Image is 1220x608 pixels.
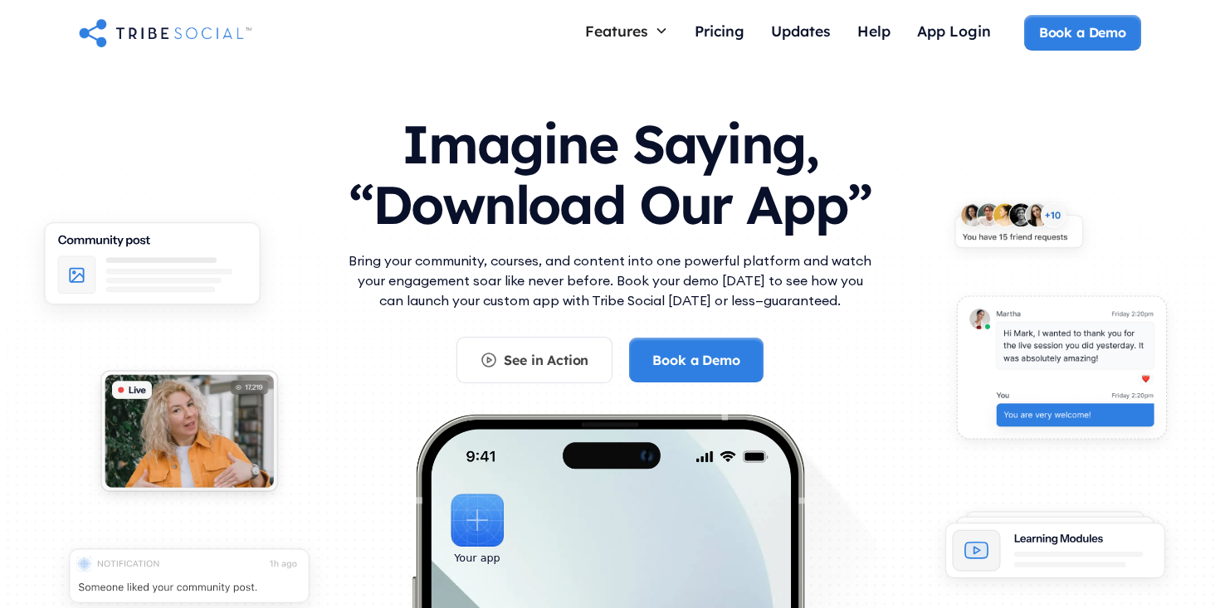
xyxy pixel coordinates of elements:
[927,501,1183,601] img: An illustration of Learning Modules
[344,250,876,310] p: Bring your community, courses, and content into one powerful platform and watch your engagement s...
[504,351,588,369] div: See in Action
[939,192,1098,267] img: An illustration of New friends requests
[454,549,500,567] div: Your app
[844,15,904,51] a: Help
[857,22,891,40] div: Help
[758,15,844,51] a: Updates
[681,15,758,51] a: Pricing
[695,22,744,40] div: Pricing
[24,208,281,330] img: An illustration of Community Feed
[939,284,1183,460] img: An illustration of chat
[904,15,1004,51] a: App Login
[1024,15,1141,50] a: Book a Demo
[79,16,251,49] a: home
[85,359,293,511] img: An illustration of Live video
[917,22,991,40] div: App Login
[456,337,612,383] a: See in Action
[344,97,876,244] h1: Imagine Saying, “Download Our App”
[629,338,763,382] a: Book a Demo
[771,22,831,40] div: Updates
[585,22,648,40] div: Features
[572,15,681,46] div: Features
